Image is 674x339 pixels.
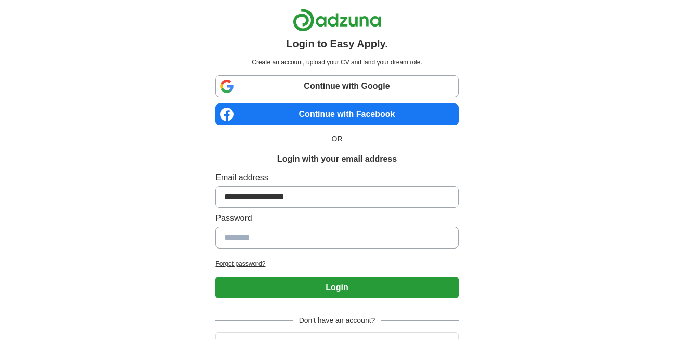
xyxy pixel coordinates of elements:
[326,134,349,145] span: OR
[217,58,456,67] p: Create an account, upload your CV and land your dream role.
[215,75,458,97] a: Continue with Google
[293,8,381,32] img: Adzuna logo
[277,153,397,165] h1: Login with your email address
[215,212,458,225] label: Password
[215,103,458,125] a: Continue with Facebook
[215,277,458,298] button: Login
[286,36,388,51] h1: Login to Easy Apply.
[215,259,458,268] a: Forgot password?
[215,172,458,184] label: Email address
[293,315,382,326] span: Don't have an account?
